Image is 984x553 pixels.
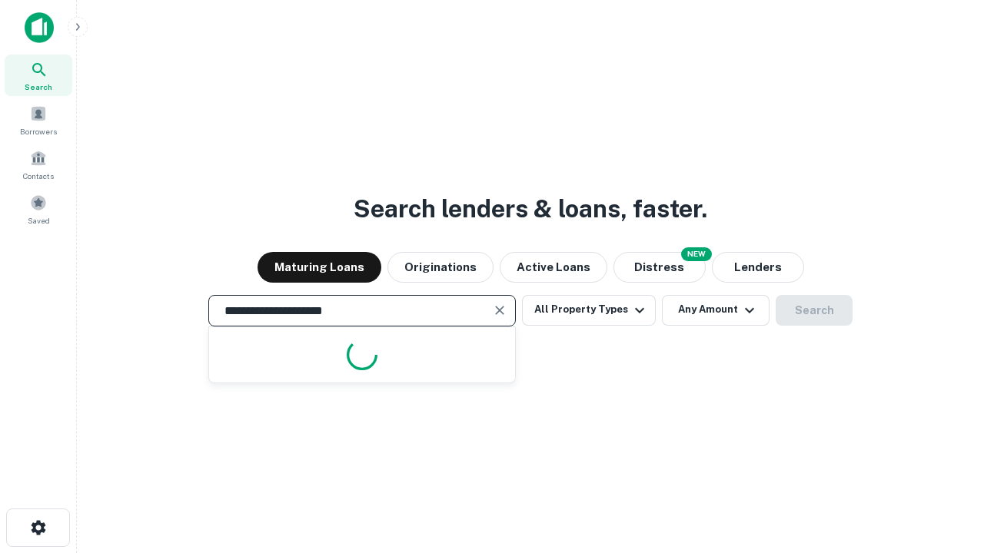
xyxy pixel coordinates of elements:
a: Saved [5,188,72,230]
button: Maturing Loans [258,252,381,283]
div: NEW [681,247,712,261]
a: Search [5,55,72,96]
button: Clear [489,300,510,321]
button: All Property Types [522,295,656,326]
span: Contacts [23,170,54,182]
button: Active Loans [500,252,607,283]
a: Contacts [5,144,72,185]
span: Saved [28,214,50,227]
button: Any Amount [662,295,770,326]
button: Lenders [712,252,804,283]
span: Borrowers [20,125,57,137]
a: Borrowers [5,99,72,141]
iframe: Chat Widget [907,381,984,455]
span: Search [25,81,52,93]
button: Search distressed loans with lien and other non-mortgage details. [613,252,706,283]
img: capitalize-icon.png [25,12,54,43]
h3: Search lenders & loans, faster. [354,190,707,227]
button: Originations [387,252,494,283]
